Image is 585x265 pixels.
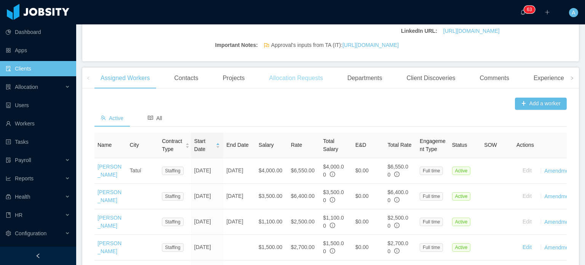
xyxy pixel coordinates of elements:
div: Sort [185,142,190,147]
span: $6,550.00 [387,164,408,178]
span: A [572,8,575,17]
i: icon: plus [545,10,550,15]
span: $4,000.00 [323,164,344,178]
span: flag [264,43,269,51]
span: info-circle [330,197,335,202]
td: [DATE] [191,209,224,235]
div: Projects [217,67,251,89]
a: Amendments [544,167,575,173]
span: E&D [355,142,366,148]
td: $6,550.00 [288,158,320,184]
td: [DATE] [223,158,256,184]
span: Health [15,194,30,200]
span: Salary [259,142,274,148]
div: Allocation Requests [263,67,329,89]
span: $1,500.00 [323,240,344,254]
b: Important Notes: [174,41,258,49]
span: info-circle [394,172,400,177]
span: Staffing [162,243,183,252]
td: $6,400.00 [288,184,320,209]
i: icon: bell [520,10,526,15]
i: icon: caret-up [216,142,220,145]
td: [DATE] [191,158,224,184]
td: $3,500.00 [256,184,288,209]
div: Sort [216,142,220,147]
span: Staffing [162,192,183,201]
span: Start Date [194,137,213,153]
i: icon: caret-up [185,142,190,145]
td: $1,500.00 [256,235,288,260]
i: icon: read [148,115,153,120]
td: Tatuí [127,158,159,184]
i: icon: solution [6,84,11,90]
button: Edit [516,216,538,228]
a: [PERSON_NAME] [97,189,121,203]
i: icon: book [6,212,11,218]
td: [DATE] [223,209,256,235]
span: Contract Type [162,137,182,153]
div: Experience [527,67,570,89]
button: Edit [516,165,538,177]
td: [DATE] [191,184,224,209]
span: Payroll [15,157,31,163]
span: info-circle [394,197,400,202]
a: [PERSON_NAME] [97,164,121,178]
div: Comments [474,67,515,89]
button: Edit [516,190,538,202]
span: $2,700.00 [387,240,408,254]
i: icon: line-chart [6,176,11,181]
span: $6,400.00 [387,189,408,203]
span: Full time [420,192,443,201]
i: icon: caret-down [185,145,190,147]
div: Assigned Workers [94,67,156,89]
span: Allocation [15,84,38,90]
button: Edit [516,241,538,254]
span: Active [452,192,471,201]
span: info-circle [330,248,335,254]
span: End Date [226,142,248,148]
span: Approval's inputs from TA (IT): [271,41,399,49]
td: $1,100.00 [256,209,288,235]
sup: 63 [524,6,535,13]
td: $2,700.00 [288,235,320,260]
div: Departments [341,67,388,89]
i: icon: file-protect [6,157,11,163]
a: icon: robotUsers [6,98,70,113]
td: $4,000.00 [256,158,288,184]
span: Full time [420,218,443,226]
a: icon: auditClients [6,61,70,76]
td: [DATE] [223,184,256,209]
span: Reports [15,175,34,181]
a: [URL][DOMAIN_NAME] [443,27,500,35]
a: Amendments [544,244,575,250]
i: icon: right [570,76,574,80]
a: [PERSON_NAME] [97,240,121,254]
span: Active [452,243,471,252]
div: Contacts [168,67,205,89]
span: Full time [420,243,443,252]
a: Amendments [544,218,575,225]
td: [DATE] [191,235,224,260]
a: icon: appstoreApps [6,43,70,58]
span: info-circle [330,223,335,228]
i: icon: setting [6,231,11,236]
span: Staffing [162,218,183,226]
i: icon: team [101,115,106,120]
span: Active [452,218,471,226]
span: $1,100.00 [323,215,344,229]
span: $0.00 [355,193,369,199]
span: Full time [420,167,443,175]
span: $0.00 [355,244,369,250]
span: $2,500.00 [387,215,408,229]
a: icon: userWorkers [6,116,70,131]
a: icon: pie-chartDashboard [6,24,70,40]
span: SOW [484,142,497,148]
span: info-circle [394,223,400,228]
a: Edit [523,244,532,250]
a: [URL][DOMAIN_NAME] [342,42,399,48]
span: Configuration [15,230,46,236]
i: icon: left [86,76,90,80]
button: icon: plusAdd a worker [515,98,567,110]
span: HR [15,212,22,218]
p: 3 [529,6,532,13]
